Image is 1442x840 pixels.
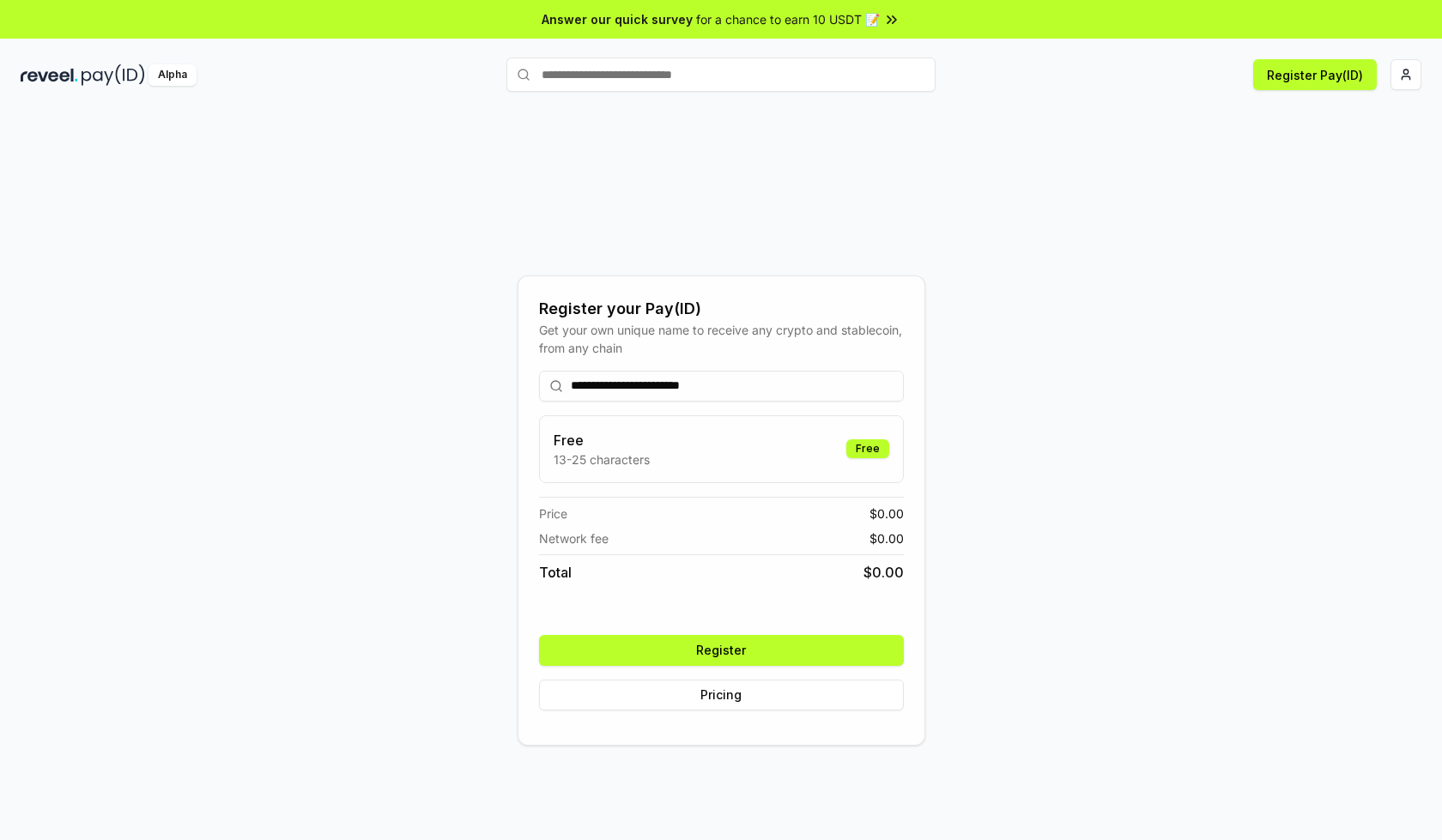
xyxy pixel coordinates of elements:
span: $ 0.00 [869,505,904,523]
img: pay_id [82,64,145,86]
button: Register [539,635,904,666]
span: $ 0.00 [869,529,904,547]
div: Free [846,439,889,458]
span: $ 0.00 [863,562,904,583]
span: Total [539,562,572,583]
img: reveel_dark [21,64,78,86]
p: 13-25 characters [554,450,650,468]
span: Answer our quick survey [542,10,693,28]
span: Price [539,505,567,523]
div: Register your Pay(ID) [539,297,904,321]
span: Network fee [539,529,609,547]
button: Pricing [539,680,904,710]
span: for a chance to earn 10 USDT 📝 [696,10,880,28]
button: Register Pay(ID) [1253,59,1377,90]
h3: Free [554,430,650,450]
div: Alpha [148,64,197,86]
div: Get your own unique name to receive any crypto and stablecoin, from any chain [539,321,904,357]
